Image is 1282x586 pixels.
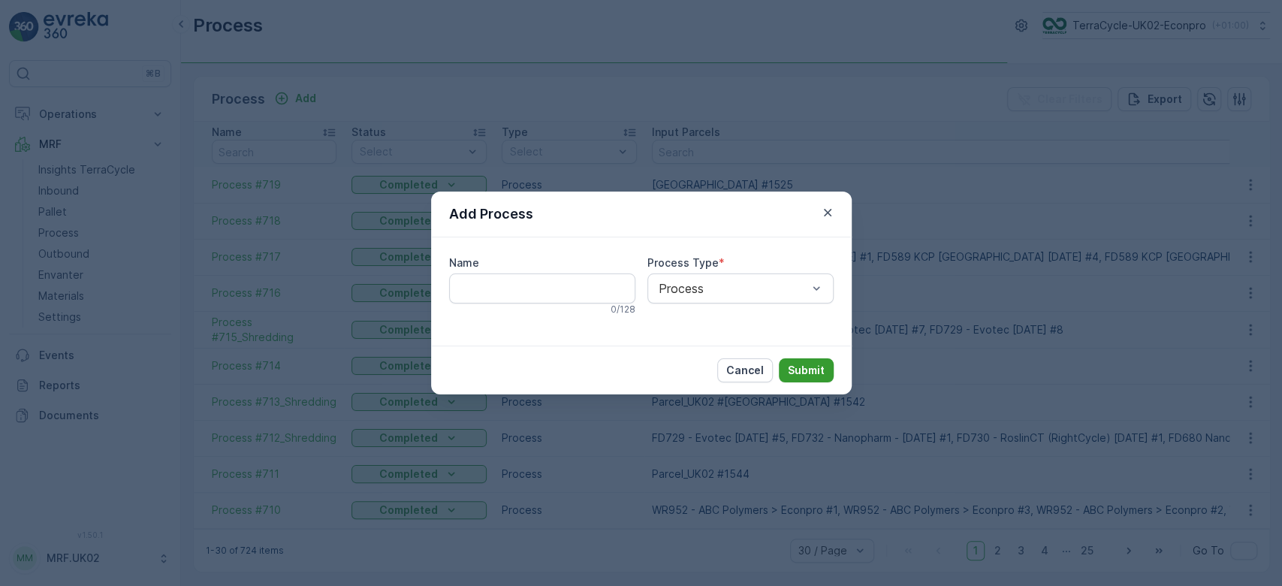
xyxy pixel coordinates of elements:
span: 30 [88,271,101,284]
p: 0 / 128 [611,304,635,316]
span: Total Weight : [13,271,88,284]
span: Parcel_UK02 #1632 [50,246,148,259]
button: Submit [779,358,834,382]
span: - [79,296,84,309]
p: Add Process [449,204,533,225]
p: Submit [788,363,825,378]
span: Asset Type : [13,346,80,358]
p: Cancel [726,363,764,378]
span: UK-A0008 I Eyecare packaging rigid [64,370,250,383]
label: Process Type [647,256,719,269]
span: Name : [13,246,50,259]
label: Name [449,256,479,269]
span: Net Weight : [13,296,79,309]
p: Parcel_UK02 #1632 [582,13,698,31]
span: Tare Weight : [13,321,84,334]
span: Material : [13,370,64,383]
button: Cancel [717,358,773,382]
span: BigBag [80,346,116,358]
span: 30 [84,321,98,334]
